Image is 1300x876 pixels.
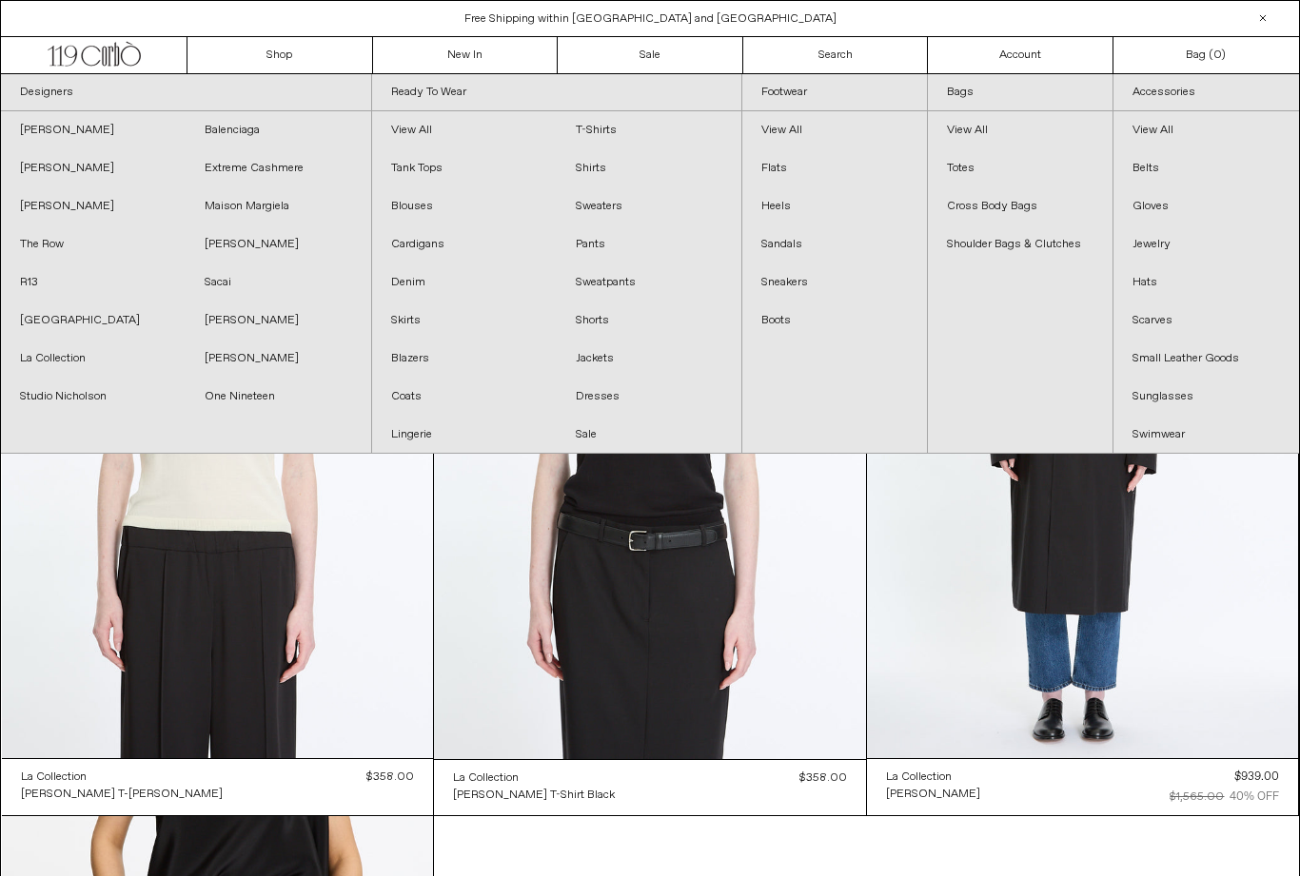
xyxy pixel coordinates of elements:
[557,378,741,416] a: Dresses
[372,149,557,187] a: Tank Tops
[186,187,370,225] a: Maison Margiela
[1113,340,1299,378] a: Small Leather Goods
[742,225,927,263] a: Sandals
[186,378,370,416] a: One Nineteen
[1170,788,1224,806] div: $1,565.00
[928,37,1113,73] a: Account
[1113,111,1299,149] a: View All
[1113,263,1299,302] a: Hats
[886,769,952,786] div: La Collection
[557,149,741,187] a: Shirts
[186,340,370,378] a: [PERSON_NAME]
[1113,378,1299,416] a: Sunglasses
[186,225,370,263] a: [PERSON_NAME]
[886,786,980,803] a: [PERSON_NAME]
[928,187,1113,225] a: Cross Body Bags
[742,74,927,111] a: Footwear
[372,378,557,416] a: Coats
[453,787,615,804] a: [PERSON_NAME] T-Shirt Black
[366,769,414,786] div: $358.00
[372,263,557,302] a: Denim
[372,302,557,340] a: Skirts
[1213,48,1221,63] span: 0
[1,74,371,111] a: Designers
[1113,74,1299,111] a: Accessories
[1113,37,1299,73] a: Bag ()
[464,11,837,27] a: Free Shipping within [GEOGRAPHIC_DATA] and [GEOGRAPHIC_DATA]
[799,769,847,787] div: $358.00
[1113,187,1299,225] a: Gloves
[742,263,927,302] a: Sneakers
[1,378,186,416] a: Studio Nicholson
[557,263,741,302] a: Sweatpants
[1,263,186,302] a: R13
[742,111,927,149] a: View All
[1113,225,1299,263] a: Jewelry
[372,111,557,149] a: View All
[373,37,559,73] a: New In
[928,149,1113,187] a: Totes
[742,187,927,225] a: Heels
[1,149,186,187] a: [PERSON_NAME]
[372,74,742,111] a: Ready To Wear
[557,340,741,378] a: Jackets
[1,187,186,225] a: [PERSON_NAME]
[928,111,1113,149] a: View All
[1,340,186,378] a: La Collection
[372,340,557,378] a: Blazers
[557,416,741,454] a: Sale
[1113,416,1299,454] a: Swimwear
[186,111,370,149] a: Balenciaga
[928,225,1113,263] a: Shoulder Bags & Clutches
[886,769,980,786] a: La Collection
[1113,149,1299,187] a: Belts
[1,225,186,263] a: The Row
[928,74,1113,111] a: Bags
[453,770,519,787] div: La Collection
[557,225,741,263] a: Pants
[372,416,557,454] a: Lingerie
[1,302,186,340] a: [GEOGRAPHIC_DATA]
[557,111,741,149] a: T-Shirts
[1113,302,1299,340] a: Scarves
[742,302,927,340] a: Boots
[453,769,615,787] a: La Collection
[372,225,557,263] a: Cardigans
[1230,788,1279,806] div: 40% OFF
[743,37,929,73] a: Search
[1213,47,1226,64] span: )
[558,37,743,73] a: Sale
[186,149,370,187] a: Extreme Cashmere
[557,187,741,225] a: Sweaters
[21,786,223,803] a: [PERSON_NAME] T-[PERSON_NAME]
[1,111,186,149] a: [PERSON_NAME]
[186,302,370,340] a: [PERSON_NAME]
[187,37,373,73] a: Shop
[21,769,223,786] a: La Collection
[886,787,980,803] div: [PERSON_NAME]
[1234,769,1279,786] div: $939.00
[557,302,741,340] a: Shorts
[372,187,557,225] a: Blouses
[453,788,615,804] div: [PERSON_NAME] T-Shirt Black
[21,769,87,786] div: La Collection
[21,787,223,803] div: [PERSON_NAME] T-[PERSON_NAME]
[186,263,370,302] a: Sacai
[742,149,927,187] a: Flats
